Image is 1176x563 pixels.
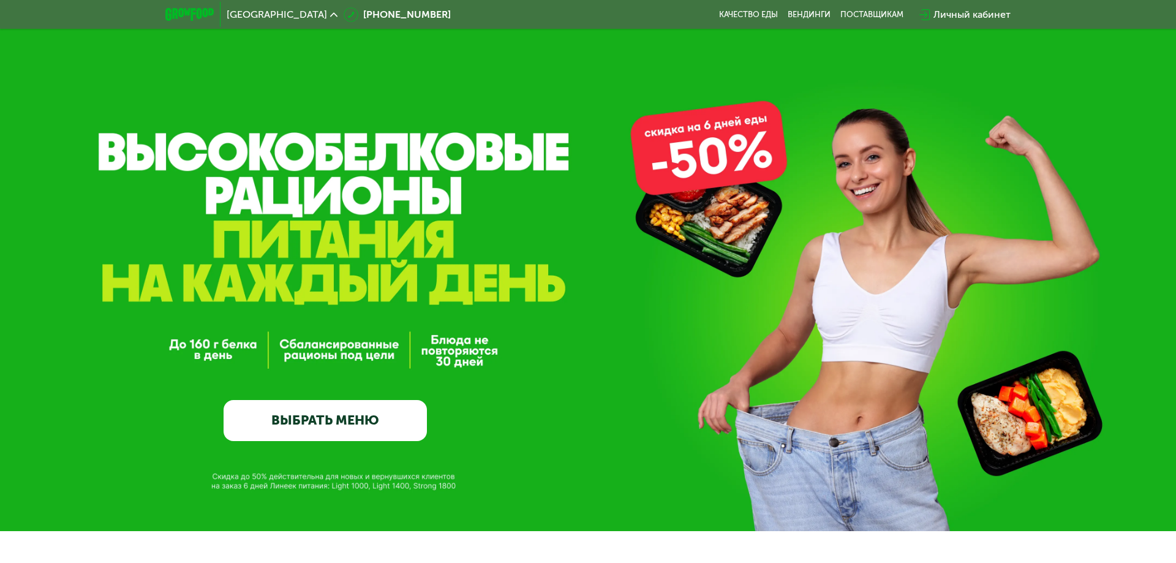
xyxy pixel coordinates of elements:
[788,10,831,20] a: Вендинги
[840,10,903,20] div: поставщикам
[227,10,327,20] span: [GEOGRAPHIC_DATA]
[719,10,778,20] a: Качество еды
[933,7,1011,22] div: Личный кабинет
[344,7,451,22] a: [PHONE_NUMBER]
[224,400,427,441] a: ВЫБРАТЬ МЕНЮ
